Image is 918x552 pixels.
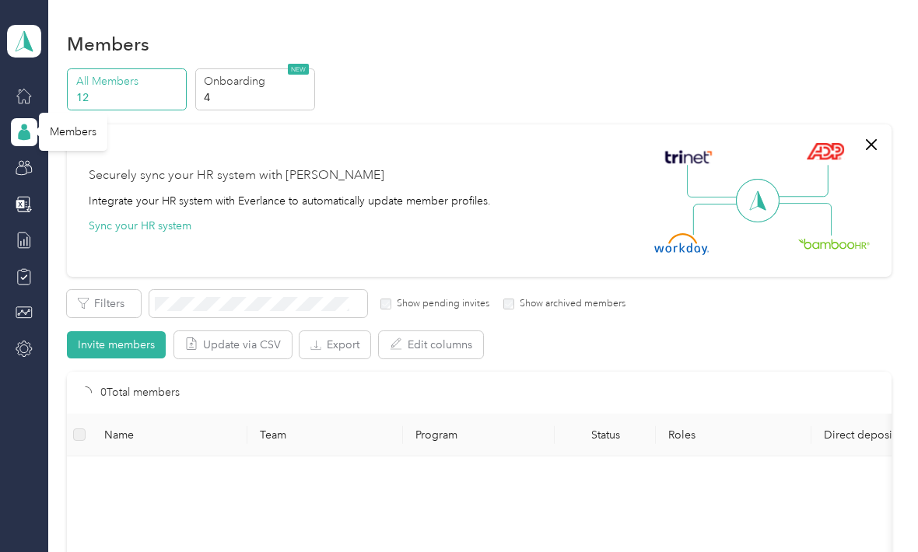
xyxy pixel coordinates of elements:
img: Line Left Up [687,165,741,198]
img: Trinet [661,146,716,168]
p: 0 Total members [100,384,180,401]
th: Status [555,414,656,456]
span: Name [104,428,235,442]
span: NEW [288,64,309,75]
img: Line Right Up [774,165,829,197]
div: Members [39,113,107,151]
button: Filters [67,290,141,317]
th: Name [92,414,247,456]
img: Workday [654,233,709,255]
th: Program [403,414,555,456]
h1: Members [67,36,149,52]
th: Team [247,414,403,456]
label: Show archived members [514,297,625,311]
button: Invite members [67,331,166,358]
div: Securely sync your HR system with [PERSON_NAME] [89,166,384,185]
button: Update via CSV [174,331,292,358]
label: Show pending invites [391,297,489,311]
button: Export [300,331,370,358]
iframe: Everlance-gr Chat Button Frame [831,465,918,552]
img: Line Left Down [692,203,747,235]
img: ADP [806,142,844,160]
p: Onboarding [204,73,310,89]
button: Edit columns [379,331,483,358]
p: All Members [76,73,182,89]
p: 4 [204,89,310,106]
th: Roles [656,414,811,456]
button: Sync your HR system [89,218,191,234]
div: Integrate your HR system with Everlance to automatically update member profiles. [89,193,491,209]
p: 12 [76,89,182,106]
img: BambooHR [798,238,870,249]
img: Line Right Down [777,203,832,236]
